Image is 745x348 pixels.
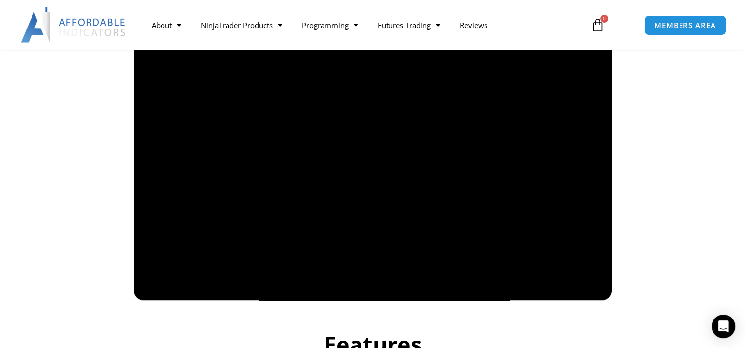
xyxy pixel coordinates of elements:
[367,14,450,36] a: Futures Trading
[600,15,608,23] span: 0
[191,14,292,36] a: NinjaTrader Products
[712,315,735,338] div: Open Intercom Messenger
[21,7,127,43] img: LogoAI | Affordable Indicators – NinjaTrader
[644,15,726,35] a: MEMBERS AREA
[292,14,367,36] a: Programming
[141,14,191,36] a: About
[576,11,619,39] a: 0
[141,14,581,36] nav: Menu
[134,32,612,300] iframe: My NinjaTrader Trade Copier | Summary & Latest Updates
[654,22,716,29] span: MEMBERS AREA
[450,14,497,36] a: Reviews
